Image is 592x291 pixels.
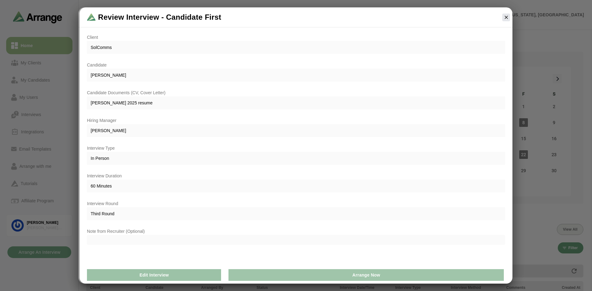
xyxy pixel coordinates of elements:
[87,152,505,165] span: In Person
[87,228,505,235] p: Note from Recruiter (Optional)
[87,41,505,54] span: SolComms
[87,200,505,207] p: Interview Round
[98,12,221,22] span: Review Interview - Candidate First
[87,96,505,109] span: [PERSON_NAME] 2025 resume
[87,117,505,124] p: Hiring Manager
[228,269,504,281] button: Arrange Now
[87,34,505,41] p: Client
[87,172,505,180] p: Interview Duration
[87,144,505,152] p: Interview Type
[352,269,380,281] span: Arrange Now
[87,269,221,281] button: Edit Interview
[87,89,505,96] p: Candidate Documents (CV, Cover Letter)
[87,124,505,137] span: [PERSON_NAME]
[87,207,505,220] span: Third Round
[87,61,505,69] p: Candidate
[87,69,505,82] span: [PERSON_NAME]
[139,269,169,281] span: Edit Interview
[87,180,505,192] span: 60 Minutes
